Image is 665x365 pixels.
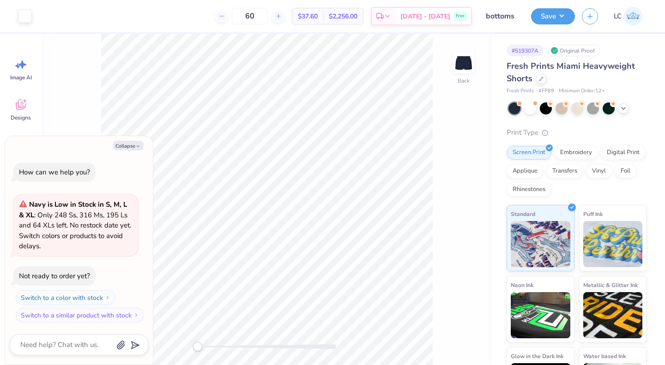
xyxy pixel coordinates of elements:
[610,7,647,25] a: LC
[507,127,647,138] div: Print Type
[507,183,551,197] div: Rhinestones
[614,11,622,22] span: LC
[19,200,131,251] span: : Only 248 Ss, 316 Ms, 195 Ls and 64 XLs left. No restock date yet. Switch colors or products to ...
[456,13,465,19] span: Free
[19,200,127,220] strong: Navy is Low in Stock in S, M, L & XL
[546,164,583,178] div: Transfers
[511,280,533,290] span: Neon Ink
[511,292,570,338] img: Neon Ink
[559,87,605,95] span: Minimum Order: 12 +
[583,280,638,290] span: Metallic & Glitter Ink
[511,221,570,267] img: Standard
[538,87,554,95] span: # FP89
[479,7,524,25] input: Untitled Design
[583,292,643,338] img: Metallic & Glitter Ink
[400,12,450,21] span: [DATE] - [DATE]
[511,209,535,219] span: Standard
[10,74,32,81] span: Image AI
[16,308,144,323] button: Switch to a similar product with stock
[113,141,144,150] button: Collapse
[329,12,357,21] span: $2,256.00
[507,164,544,178] div: Applique
[105,295,110,300] img: Switch to a color with stock
[232,8,268,24] input: – –
[583,351,626,361] span: Water based Ink
[511,351,563,361] span: Glow in the Dark Ink
[507,45,544,56] div: # 519307A
[19,168,90,177] div: How can we help you?
[624,7,642,25] img: Lucy Coughlon
[193,342,202,351] div: Accessibility label
[458,77,470,85] div: Back
[615,164,636,178] div: Foil
[133,312,139,318] img: Switch to a similar product with stock
[586,164,612,178] div: Vinyl
[11,114,31,121] span: Designs
[554,146,598,160] div: Embroidery
[507,146,551,160] div: Screen Print
[583,221,643,267] img: Puff Ink
[507,60,635,84] span: Fresh Prints Miami Heavyweight Shorts
[601,146,646,160] div: Digital Print
[16,290,115,305] button: Switch to a color with stock
[454,54,473,72] img: Back
[583,209,603,219] span: Puff Ink
[19,271,90,281] div: Not ready to order yet?
[298,12,318,21] span: $37.60
[548,45,600,56] div: Original Proof
[531,8,575,24] button: Save
[507,87,534,95] span: Fresh Prints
